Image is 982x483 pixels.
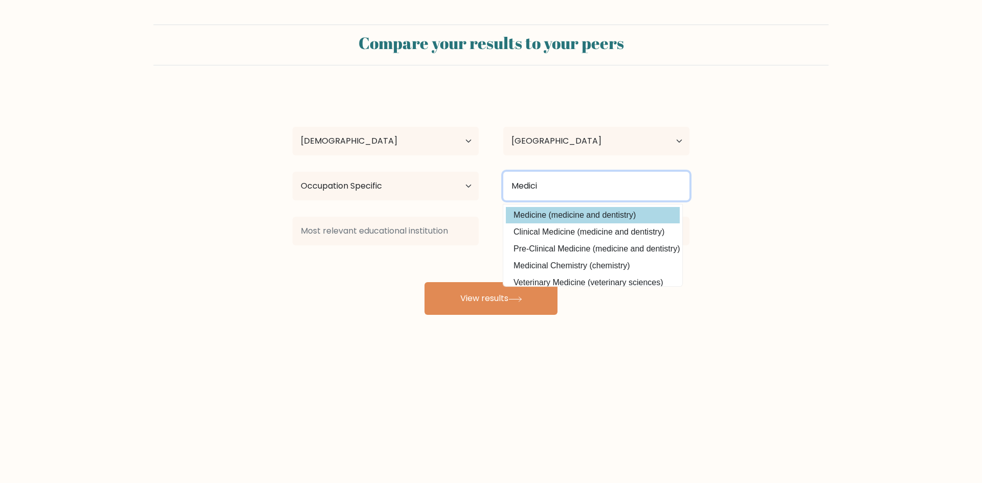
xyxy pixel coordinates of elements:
input: What did you study? [503,172,689,200]
option: Pre-Clinical Medicine (medicine and dentistry) [506,241,680,257]
h2: Compare your results to your peers [160,33,822,53]
button: View results [425,282,557,315]
option: Veterinary Medicine (veterinary sciences) [506,274,680,291]
input: Most relevant educational institution [293,217,479,245]
option: Medicinal Chemistry (chemistry) [506,258,680,274]
option: Medicine (medicine and dentistry) [506,207,680,223]
option: Clinical Medicine (medicine and dentistry) [506,224,680,240]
